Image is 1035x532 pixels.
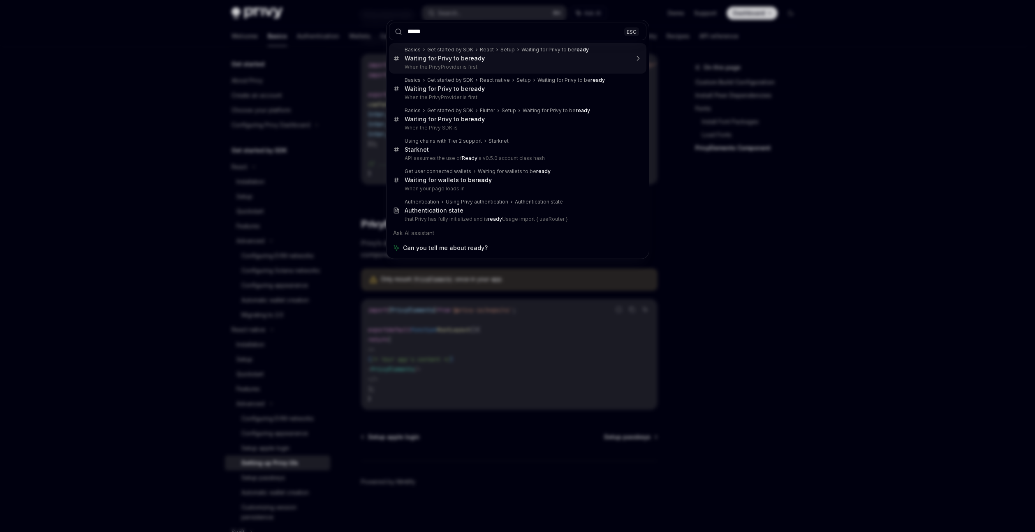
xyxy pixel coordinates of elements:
p: that Privy has fully initialized and is Usage import { useRouter } [405,216,629,222]
div: React native [480,77,510,83]
div: Authentication [405,199,439,205]
b: Ready [462,155,477,161]
b: ready [475,176,492,183]
div: Starknet [489,138,509,144]
div: Waiting for Privy to be [521,46,589,53]
div: Waiting for Privy to be [405,55,485,62]
b: ready [468,55,485,62]
b: ready [468,85,485,92]
b: ready [590,77,605,83]
div: Setup [516,77,531,83]
p: When the PrivyProvider is first [405,94,629,101]
b: ready [488,216,502,222]
div: Using chains with Tier 2 support [405,138,482,144]
div: Waiting for wallets to be [405,176,492,184]
b: ready [574,46,589,53]
div: Waiting for Privy to be [523,107,590,114]
p: API assumes the use of 's v0.5.0 account class hash [405,155,629,162]
div: Using Privy authentication [446,199,508,205]
b: ready [536,168,551,174]
div: Authentication state [515,199,563,205]
div: Waiting for Privy to be [537,77,605,83]
div: React [480,46,494,53]
div: Get started by SDK [427,107,473,114]
div: Ask AI assistant [389,226,646,241]
div: Waiting for wallets to be [478,168,551,175]
div: Get user connected wallets [405,168,471,175]
div: Get started by SDK [427,77,473,83]
div: Starknet [405,146,429,153]
span: Can you tell me about ready? [403,244,488,252]
div: Authentication state [405,207,463,214]
b: ready [576,107,590,113]
div: ESC [624,27,639,36]
div: Basics [405,46,421,53]
div: Setup [500,46,515,53]
div: Basics [405,77,421,83]
p: When the Privy SDK is [405,125,629,131]
p: When the PrivyProvider is first [405,64,629,70]
div: Waiting for Privy to be [405,85,485,93]
p: When your page loads in [405,185,629,192]
div: Flutter [480,107,495,114]
b: ready [468,116,485,123]
div: Waiting for Privy to be [405,116,485,123]
div: Basics [405,107,421,114]
div: Get started by SDK [427,46,473,53]
div: Setup [502,107,516,114]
